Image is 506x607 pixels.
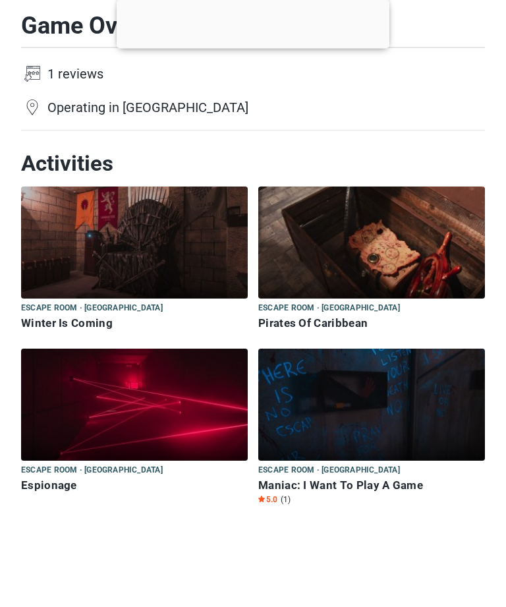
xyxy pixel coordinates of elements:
[21,151,485,177] h2: Activities
[21,317,248,331] h6: Winter Is Coming
[21,349,248,461] img: Espionage
[258,349,485,508] a: Maniac: I Want To Play A Game Escape room · [GEOGRAPHIC_DATA] Maniac: I Want To Play A Game Star5...
[47,99,248,124] td: Operating in [GEOGRAPHIC_DATA]
[258,317,485,331] h6: Pirates Of Caribbean
[258,464,400,478] span: Escape room · [GEOGRAPHIC_DATA]
[21,302,163,316] span: Escape room · [GEOGRAPHIC_DATA]
[258,479,485,493] h6: Maniac: I Want To Play A Game
[21,187,248,333] a: Winter Is Coming Escape room · [GEOGRAPHIC_DATA] Winter Is Coming
[258,187,485,299] img: Pirates Of Caribbean
[21,349,248,496] a: Espionage Escape room · [GEOGRAPHIC_DATA] Espionage
[21,464,163,478] span: Escape room · [GEOGRAPHIC_DATA]
[21,479,248,493] h6: Espionage
[258,496,265,503] img: Star
[258,302,400,316] span: Escape room · [GEOGRAPHIC_DATA]
[258,495,277,506] span: 5.0
[47,65,248,99] td: 1 reviews
[258,187,485,333] a: Pirates Of Caribbean Escape room · [GEOGRAPHIC_DATA] Pirates Of Caribbean
[21,187,248,299] img: Winter Is Coming
[281,495,291,506] span: (1)
[21,13,485,41] h1: Game Over
[258,349,485,461] img: Maniac: I Want To Play A Game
